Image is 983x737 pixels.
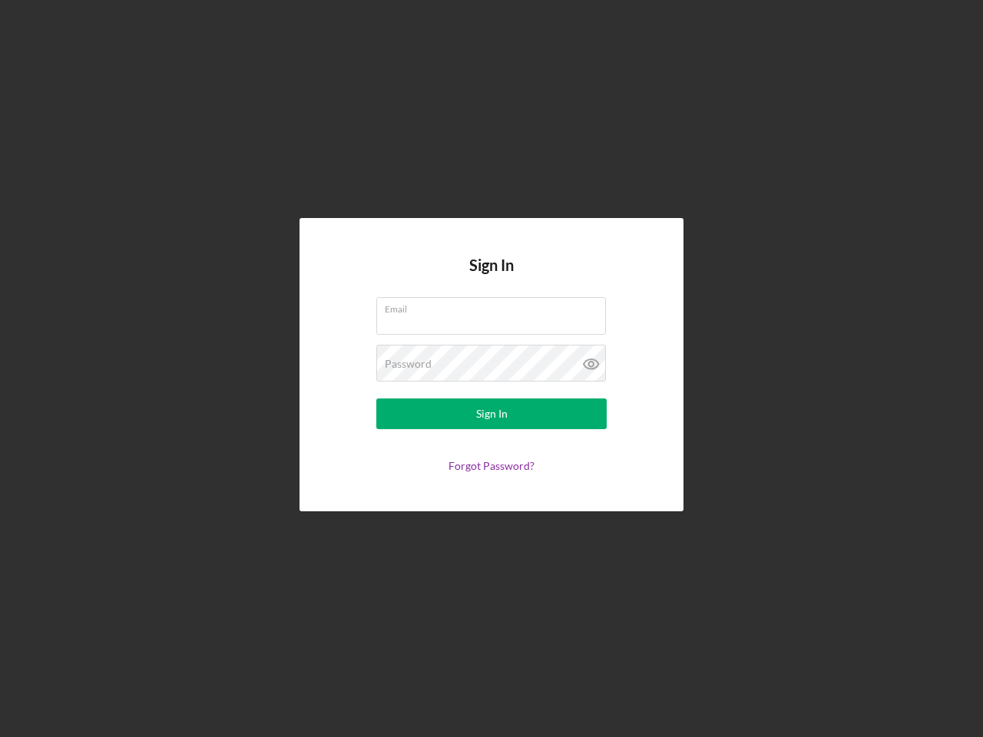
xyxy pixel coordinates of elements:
div: Sign In [476,398,508,429]
a: Forgot Password? [448,459,535,472]
label: Password [385,358,432,370]
h4: Sign In [469,256,514,297]
button: Sign In [376,398,607,429]
label: Email [385,298,606,315]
